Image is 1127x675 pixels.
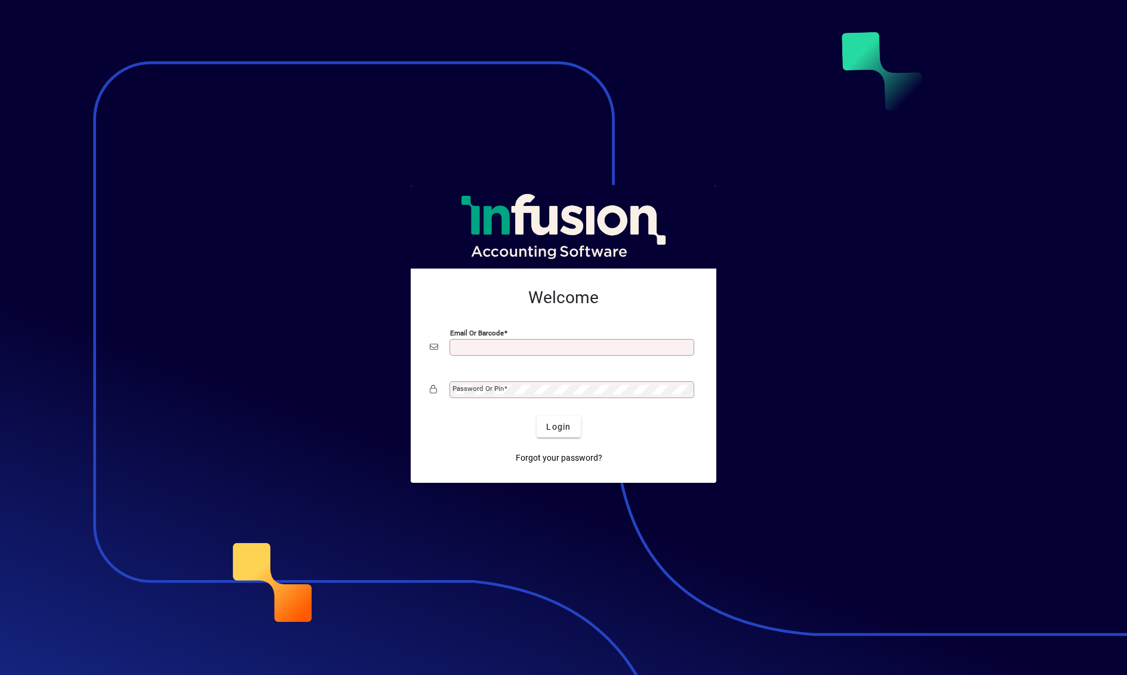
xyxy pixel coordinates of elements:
button: Login [537,416,580,437]
span: Login [546,421,571,433]
span: Forgot your password? [516,452,602,464]
mat-label: Password or Pin [452,384,504,393]
h2: Welcome [430,288,697,308]
a: Forgot your password? [511,447,607,469]
mat-label: Email or Barcode [450,329,504,337]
